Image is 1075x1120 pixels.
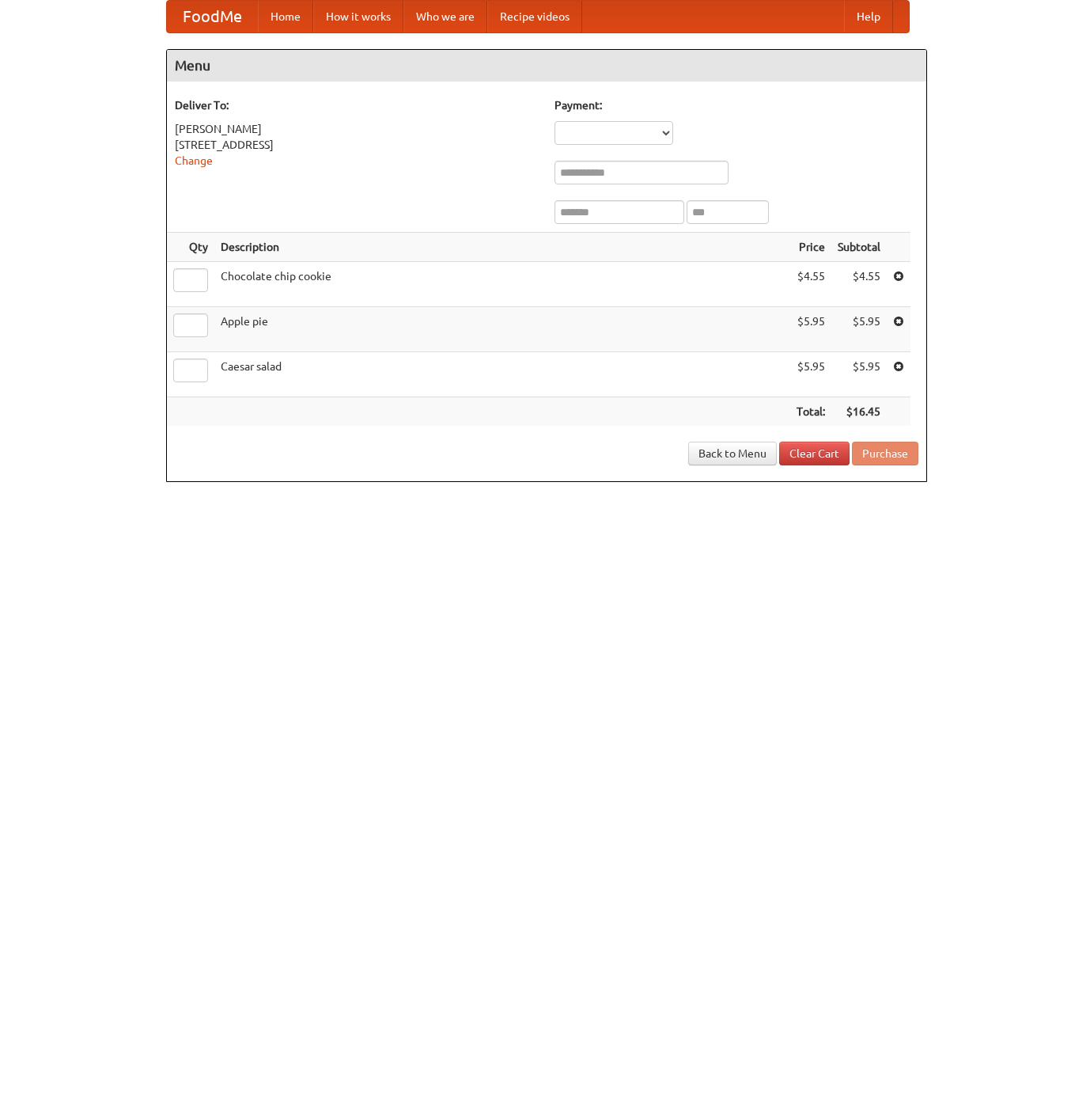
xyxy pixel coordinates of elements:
[790,397,831,427] th: Total:
[167,1,258,32] a: FoodMe
[403,1,487,32] a: Who we are
[555,97,918,113] h5: Payment:
[487,1,582,32] a: Recipe videos
[852,442,918,465] button: Purchase
[214,352,790,397] td: Caesar salad
[779,442,850,465] a: Clear Cart
[790,262,831,307] td: $4.55
[831,233,887,262] th: Subtotal
[831,262,887,307] td: $4.55
[688,442,777,465] a: Back to Menu
[313,1,403,32] a: How it works
[167,50,926,82] h4: Menu
[790,233,831,262] th: Price
[175,154,213,167] a: Change
[258,1,313,32] a: Home
[790,307,831,352] td: $5.95
[175,137,539,153] div: [STREET_ADDRESS]
[831,307,887,352] td: $5.95
[790,352,831,397] td: $5.95
[844,1,893,32] a: Help
[214,233,790,262] th: Description
[831,352,887,397] td: $5.95
[175,121,539,137] div: [PERSON_NAME]
[167,233,214,262] th: Qty
[214,262,790,307] td: Chocolate chip cookie
[214,307,790,352] td: Apple pie
[175,97,539,113] h5: Deliver To:
[831,397,887,427] th: $16.45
